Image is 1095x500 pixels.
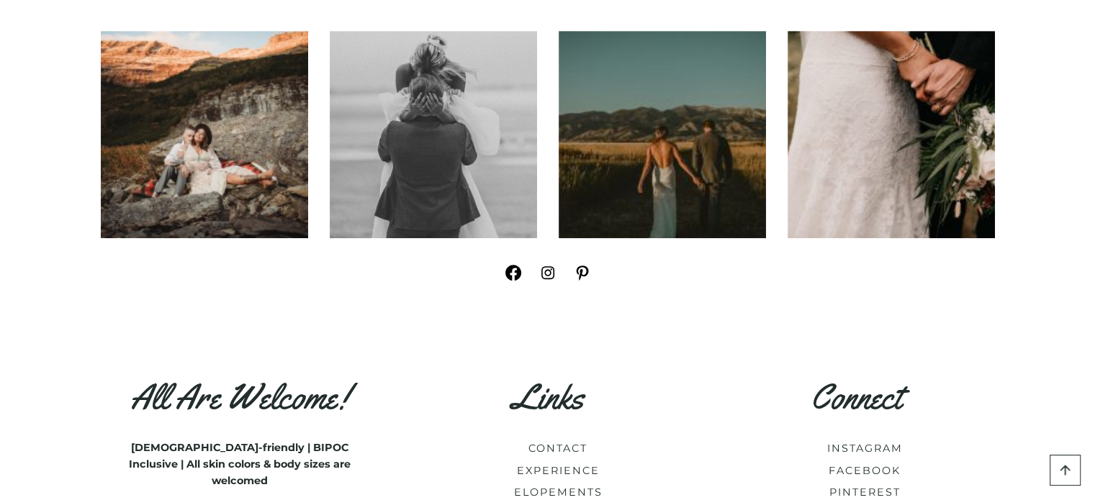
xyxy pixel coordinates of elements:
img: Couple holding hands and flowers on wedding day. [788,31,995,238]
a: FACEBOOK [829,464,901,477]
a: ELOPEMENTS [514,486,603,499]
h3: Connect [734,376,978,418]
a: PINTEREST [829,486,901,499]
h3: All Are Welcome! [118,376,361,418]
a: Scroll to top [1050,455,1081,486]
strong: [DEMOGRAPHIC_DATA]-friendly | BIPOC Inclusive | All skin colors & body sizes are welcomed [129,441,351,487]
img: Bozeman Summer wedding couple holding hands. [559,31,766,238]
img: Glacier Elopement couple cuddling in the mountains. [101,31,308,238]
img: Elopement couple staring into each other eyes. [330,31,537,238]
a: CONTACT [528,442,587,455]
h3: Links [426,376,670,418]
a: EXPERIENCE [517,464,600,477]
a: INSTAGRAM [827,442,903,455]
